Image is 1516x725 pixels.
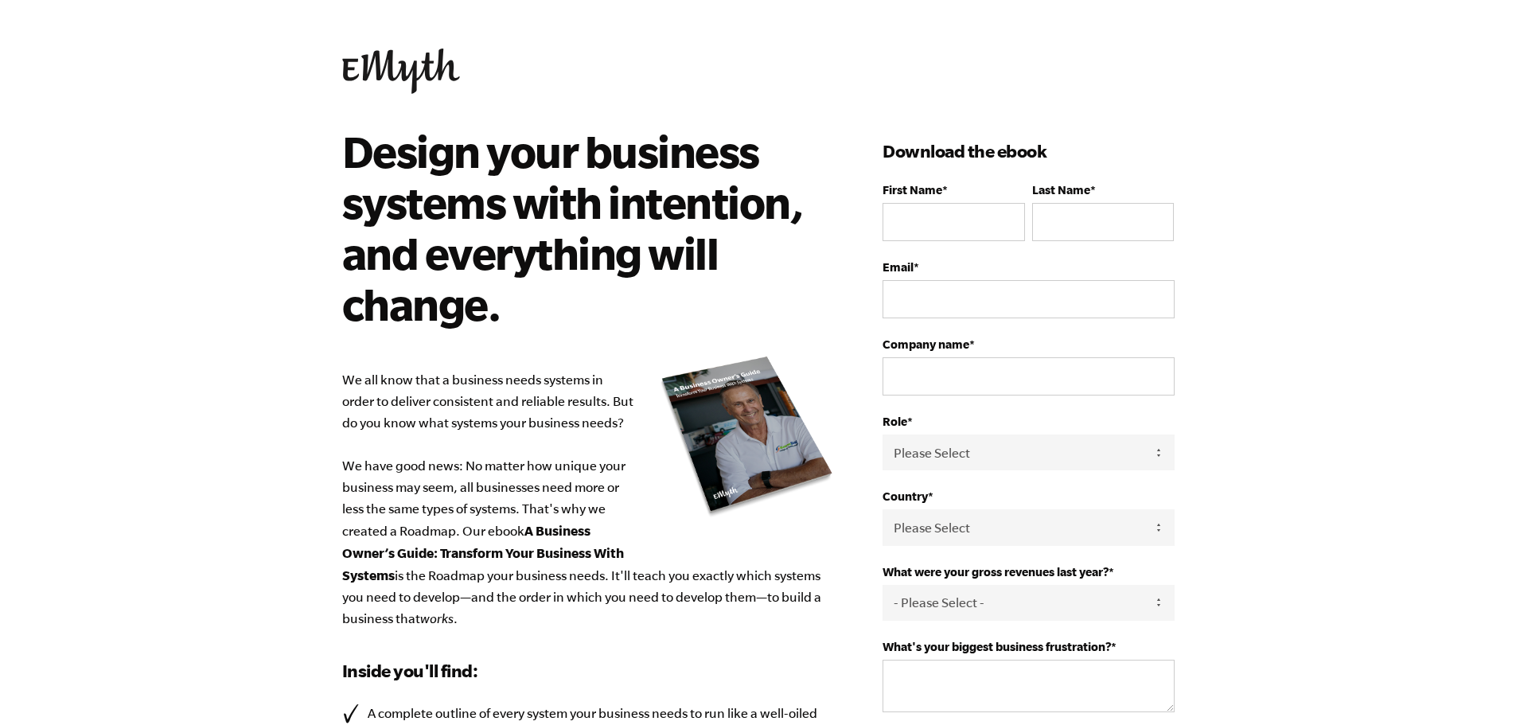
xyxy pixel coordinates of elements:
h3: Inside you'll find: [342,658,836,684]
em: works [420,611,454,626]
span: First Name [883,183,942,197]
span: Email [883,260,914,274]
h2: Design your business systems with intention, and everything will change. [342,126,813,329]
span: Country [883,489,928,503]
span: What were your gross revenues last year? [883,565,1109,579]
span: Role [883,415,907,428]
img: EMyth [342,49,460,94]
span: What's your biggest business frustration? [883,640,1111,653]
span: Company name [883,337,969,351]
span: Last Name [1032,183,1090,197]
b: A Business Owner’s Guide: Transform Your Business With Systems [342,523,624,583]
p: We all know that a business needs systems in order to deliver consistent and reliable results. Bu... [342,369,836,630]
iframe: Chat Widget [1436,649,1516,725]
h3: Download the ebook [883,138,1174,164]
img: new_roadmap_cover_093019 [660,355,835,518]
